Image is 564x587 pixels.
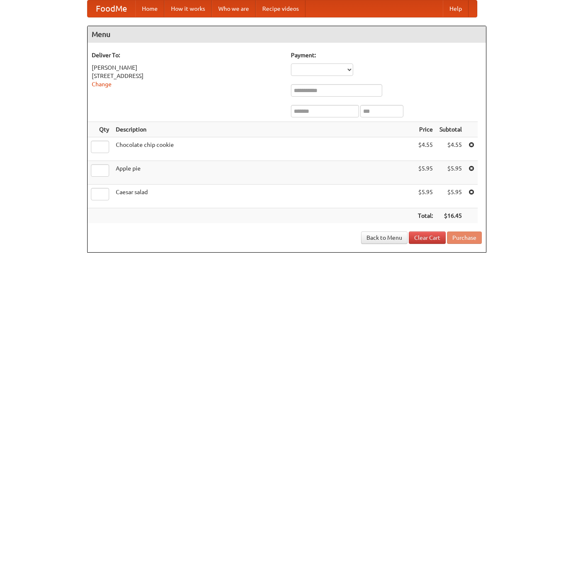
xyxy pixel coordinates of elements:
[436,161,465,185] td: $5.95
[415,122,436,137] th: Price
[436,185,465,208] td: $5.95
[112,185,415,208] td: Caesar salad
[112,122,415,137] th: Description
[436,208,465,224] th: $16.45
[212,0,256,17] a: Who we are
[256,0,305,17] a: Recipe videos
[447,231,482,244] button: Purchase
[135,0,164,17] a: Home
[88,122,112,137] th: Qty
[88,0,135,17] a: FoodMe
[112,137,415,161] td: Chocolate chip cookie
[92,51,283,59] h5: Deliver To:
[415,137,436,161] td: $4.55
[415,185,436,208] td: $5.95
[164,0,212,17] a: How it works
[88,26,486,43] h4: Menu
[436,122,465,137] th: Subtotal
[415,161,436,185] td: $5.95
[92,72,283,80] div: [STREET_ADDRESS]
[112,161,415,185] td: Apple pie
[436,137,465,161] td: $4.55
[92,81,112,88] a: Change
[443,0,469,17] a: Help
[361,231,408,244] a: Back to Menu
[92,63,283,72] div: [PERSON_NAME]
[409,231,446,244] a: Clear Cart
[415,208,436,224] th: Total:
[291,51,482,59] h5: Payment:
